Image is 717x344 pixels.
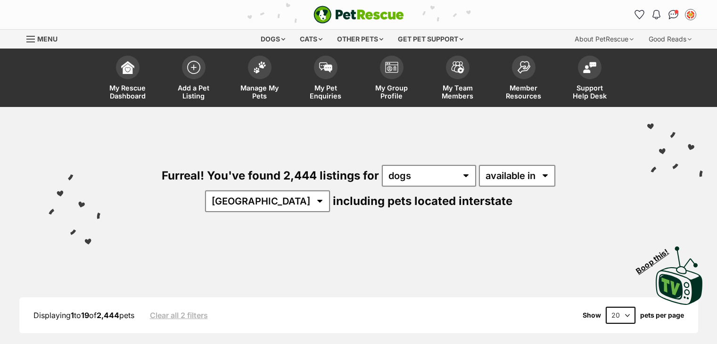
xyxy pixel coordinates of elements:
a: Support Help Desk [557,51,623,107]
div: Good Reads [642,30,698,49]
span: Displaying to of pets [33,311,134,320]
span: Manage My Pets [239,84,281,100]
img: help-desk-icon-fdf02630f3aa405de69fd3d07c3f3aa587a6932b1a1747fa1d2bba05be0121f9.svg [583,62,596,73]
img: logo-e224e6f780fb5917bec1dbf3a21bbac754714ae5b6737aabdf751b685950b380.svg [313,6,404,24]
span: Menu [37,35,58,43]
a: My Pet Enquiries [293,51,359,107]
a: Add a Pet Listing [161,51,227,107]
span: My Team Members [437,84,479,100]
strong: 1 [71,311,74,320]
div: Other pets [330,30,390,49]
span: Member Resources [503,84,545,100]
span: Furreal! You've found 2,444 listings for [162,169,379,182]
a: Member Resources [491,51,557,107]
img: member-resources-icon-8e73f808a243e03378d46382f2149f9095a855e16c252ad45f914b54edf8863c.svg [517,61,530,74]
span: Add a Pet Listing [173,84,215,100]
button: My account [683,7,698,22]
img: PetRescue TV logo [656,246,703,305]
a: My Team Members [425,51,491,107]
div: Dogs [254,30,292,49]
a: Boop this! [656,238,703,307]
img: team-members-icon-5396bd8760b3fe7c0b43da4ab00e1e3bb1a5d9ba89233759b79545d2d3fc5d0d.svg [451,61,464,74]
img: Sharon McNaught profile pic [686,10,695,19]
strong: 19 [81,311,89,320]
div: Get pet support [391,30,470,49]
span: My Rescue Dashboard [107,84,149,100]
a: Manage My Pets [227,51,293,107]
img: group-profile-icon-3fa3cf56718a62981997c0bc7e787c4b2cf8bcc04b72c1350f741eb67cf2f40e.svg [385,62,398,73]
a: Conversations [666,7,681,22]
span: including pets located interstate [333,194,512,208]
a: Menu [26,30,64,47]
img: chat-41dd97257d64d25036548639549fe6c8038ab92f7586957e7f3b1b290dea8141.svg [668,10,678,19]
img: dashboard-icon-eb2f2d2d3e046f16d808141f083e7271f6b2e854fb5c12c21221c1fb7104beca.svg [121,61,134,74]
img: notifications-46538b983faf8c2785f20acdc204bb7945ddae34d4c08c2a6579f10ce5e182be.svg [652,10,660,19]
button: Notifications [649,7,664,22]
ul: Account quick links [632,7,698,22]
span: My Group Profile [371,84,413,100]
span: Boop this! [635,241,678,275]
img: manage-my-pets-icon-02211641906a0b7f246fdf0571729dbe1e7629f14944591b6c1af311fb30b64b.svg [253,61,266,74]
span: My Pet Enquiries [305,84,347,100]
strong: 2,444 [97,311,119,320]
a: PetRescue [313,6,404,24]
span: Show [583,311,601,319]
div: Cats [293,30,329,49]
a: Clear all 2 filters [150,311,208,319]
a: My Group Profile [359,51,425,107]
a: Favourites [632,7,647,22]
a: My Rescue Dashboard [95,51,161,107]
label: pets per page [640,311,684,319]
img: pet-enquiries-icon-7e3ad2cf08bfb03b45e93fb7055b45f3efa6380592205ae92323e6603595dc1f.svg [319,62,332,73]
img: add-pet-listing-icon-0afa8454b4691262ce3f59096e99ab1cd57d4a30225e0717b998d2c9b9846f56.svg [187,61,200,74]
div: About PetRescue [568,30,640,49]
span: Support Help Desk [569,84,611,100]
